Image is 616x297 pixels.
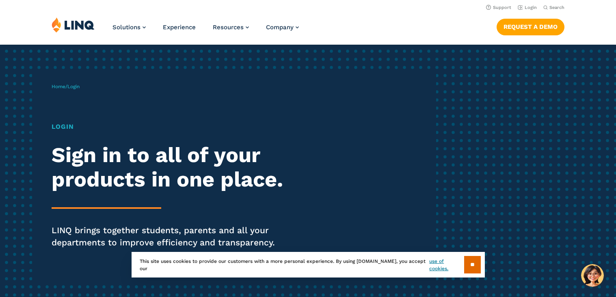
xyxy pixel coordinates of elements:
a: Company [266,24,299,31]
a: Login [518,5,537,10]
span: / [52,84,80,89]
span: Search [549,5,564,10]
a: Resources [213,24,249,31]
a: Solutions [112,24,146,31]
span: Solutions [112,24,140,31]
p: LINQ brings together students, parents and all your departments to improve efficiency and transpa... [52,224,289,249]
button: Hello, have a question? Let’s chat. [581,264,604,287]
a: Experience [163,24,196,31]
span: Company [266,24,294,31]
div: This site uses cookies to provide our customers with a more personal experience. By using [DOMAIN... [132,252,485,277]
a: Home [52,84,65,89]
nav: Primary Navigation [112,17,299,44]
a: Request a Demo [497,19,564,35]
span: Resources [213,24,244,31]
img: LINQ | K‑12 Software [52,17,95,33]
span: Login [67,84,80,89]
a: use of cookies. [429,258,464,272]
a: Support [486,5,511,10]
button: Open Search Bar [543,4,564,11]
h1: Login [52,122,289,132]
h2: Sign in to all of your products in one place. [52,143,289,192]
nav: Button Navigation [497,17,564,35]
